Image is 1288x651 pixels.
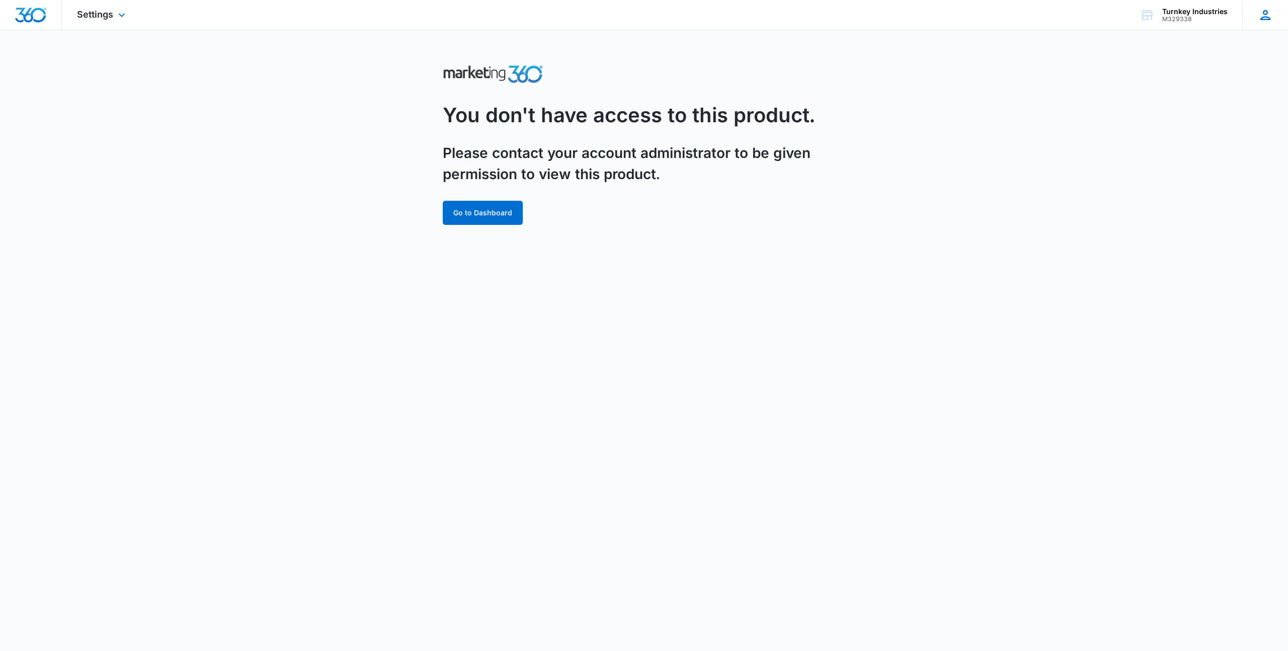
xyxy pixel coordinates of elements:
div: account name [1162,8,1228,16]
button: Go to Dashboard [443,201,523,225]
h1: You don't have access to this product. [443,100,845,130]
a: Go to Dashboard [443,208,523,217]
span: Settings [77,9,113,20]
div: account id [1162,16,1228,23]
img: logo-marketing360.png [443,62,543,86]
h3: Please contact your account administrator to be given permission to view this product. [443,142,845,185]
